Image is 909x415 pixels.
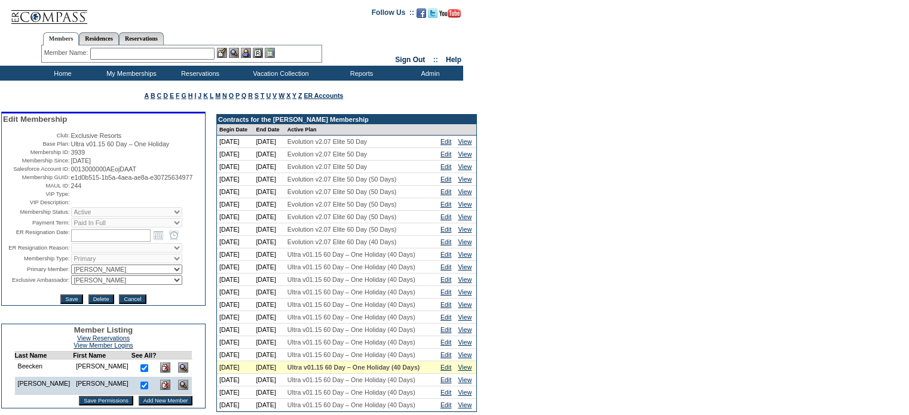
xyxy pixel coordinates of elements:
[253,124,284,136] td: End Date
[131,352,157,359] td: See All?
[440,351,451,358] a: Edit
[74,342,133,349] a: View Member Logins
[178,380,188,390] img: View Dashboard
[215,92,221,99] a: M
[440,163,451,170] a: Edit
[198,92,201,99] a: J
[458,238,472,245] a: View
[14,359,73,377] td: Beecken
[217,236,253,248] td: [DATE]
[253,148,284,161] td: [DATE]
[217,399,253,411] td: [DATE]
[217,124,253,136] td: Begin Date
[440,226,451,233] a: Edit
[287,238,396,245] span: Evolution v2.07 Elite 60 Day (40 Days)
[287,163,367,170] span: Evolution v2.07 Elite 50 Day
[217,198,253,211] td: [DATE]
[217,173,253,186] td: [DATE]
[3,174,70,181] td: Membership GUID:
[163,92,168,99] a: D
[458,150,472,158] a: View
[253,211,284,223] td: [DATE]
[170,92,174,99] a: E
[287,376,415,383] span: Ultra v01.15 60 Day – One Holiday (40 Days)
[458,288,472,296] a: View
[3,132,70,139] td: Club:
[217,248,253,261] td: [DATE]
[417,8,426,18] img: Become our fan on Facebook
[88,294,114,304] input: Delete
[253,386,284,399] td: [DATE]
[164,66,233,81] td: Reservations
[44,48,90,58] div: Member Name:
[458,188,472,195] a: View
[440,326,451,333] a: Edit
[287,176,396,183] span: Evolution v2.07 Elite 50 Day (50 Days)
[458,301,472,308] a: View
[60,294,82,304] input: Save
[261,92,265,99] a: T
[235,92,240,99] a: P
[71,140,170,147] span: Ultra v01.15 60 Day – One Holiday
[287,276,415,283] span: Ultra v01.15 60 Day – One Holiday (40 Days)
[178,362,188,373] img: View Dashboard
[217,273,253,286] td: [DATE]
[287,288,415,296] span: Ultra v01.15 60 Day – One Holiday (40 Days)
[253,161,284,173] td: [DATE]
[14,352,73,359] td: Last Name
[3,243,70,253] td: ER Resignation Reason:
[229,92,234,99] a: O
[458,351,472,358] a: View
[119,294,146,304] input: Cancel
[428,12,437,19] a: Follow us on Twitter
[217,349,253,361] td: [DATE]
[253,248,284,261] td: [DATE]
[233,66,326,81] td: Vacation Collection
[458,339,472,346] a: View
[217,286,253,299] td: [DATE]
[458,364,472,371] a: View
[3,254,70,263] td: Membership Type:
[440,176,451,183] a: Edit
[253,136,284,148] td: [DATE]
[217,261,253,273] td: [DATE]
[287,201,396,208] span: Evolution v2.07 Elite 50 Day (50 Days)
[253,311,284,324] td: [DATE]
[217,211,253,223] td: [DATE]
[458,389,472,396] a: View
[458,313,472,321] a: View
[458,201,472,208] a: View
[440,238,451,245] a: Edit
[71,149,85,156] span: 3939
[253,324,284,336] td: [DATE]
[440,339,451,346] a: Edit
[3,218,70,228] td: Payment Term:
[287,188,396,195] span: Evolution v2.07 Elite 50 Day (50 Days)
[145,92,149,99] a: A
[285,124,438,136] td: Active Plan
[217,324,253,336] td: [DATE]
[160,380,170,390] img: Delete
[287,364,420,371] span: Ultra v01.15 60 Day – One Holiday (40 Days)
[446,56,461,64] a: Help
[440,138,451,145] a: Edit
[273,92,277,99] a: V
[440,188,451,195] a: Edit
[304,92,343,99] a: ER Accounts
[287,389,415,396] span: Ultra v01.15 60 Day – One Holiday (40 Days)
[71,165,136,173] span: 0013000000AEojDAAT
[255,92,259,99] a: S
[287,226,396,233] span: Evolution v2.07 Elite 60 Day (50 Days)
[458,213,472,220] a: View
[229,48,239,58] img: View
[458,251,472,258] a: View
[395,56,425,64] a: Sign Out
[417,12,426,19] a: Become our fan on Facebook
[73,352,131,359] td: First Name
[3,229,70,242] td: ER Resignation Date:
[217,115,476,124] td: Contracts for the [PERSON_NAME] Membership
[287,326,415,333] span: Ultra v01.15 60 Day – One Holiday (40 Days)
[96,66,164,81] td: My Memberships
[440,263,451,270] a: Edit
[151,92,155,99] a: B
